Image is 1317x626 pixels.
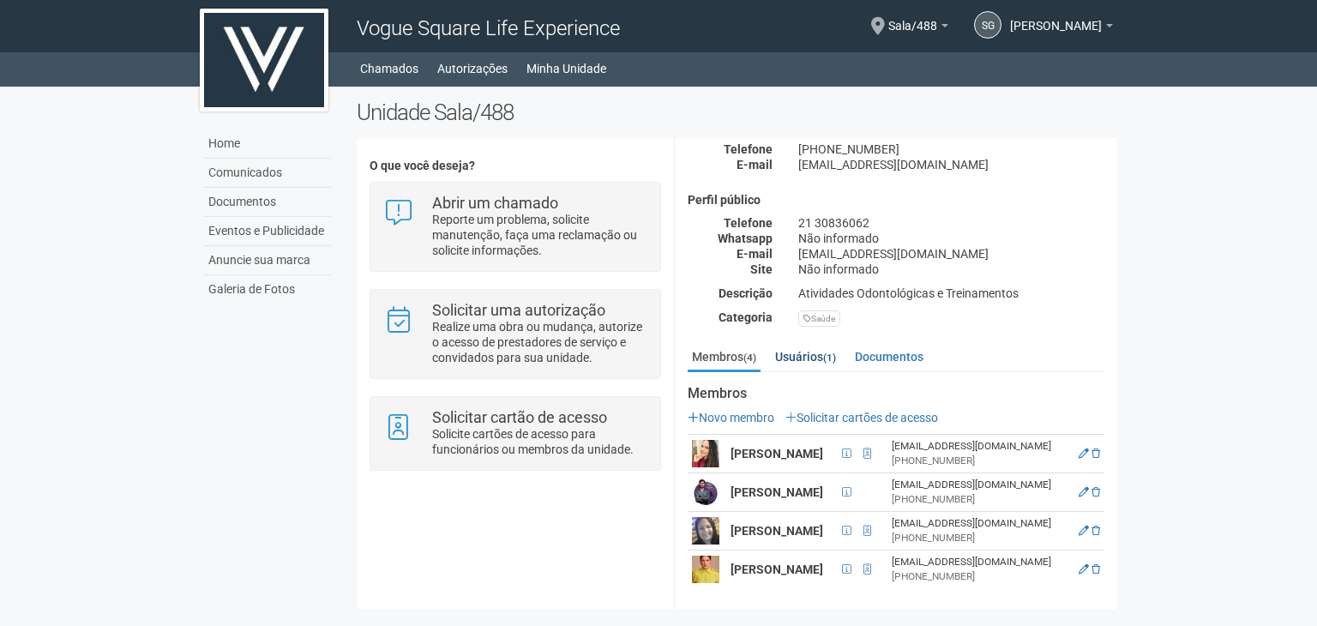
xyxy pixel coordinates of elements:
[851,344,928,370] a: Documentos
[718,232,773,245] strong: Whatsapp
[1079,448,1089,460] a: Editar membro
[204,129,331,159] a: Home
[798,310,840,327] div: Saúde
[719,286,773,300] strong: Descrição
[432,301,605,319] strong: Solicitar uma autorização
[1091,448,1100,460] a: Excluir membro
[888,3,937,33] span: Sala/488
[1010,21,1113,35] a: [PERSON_NAME]
[1079,486,1089,498] a: Editar membro
[383,303,646,365] a: Solicitar uma autorização Realize uma obra ou mudança, autorize o acesso de prestadores de serviç...
[360,57,418,81] a: Chamados
[785,411,938,424] a: Solicitar cartões de acesso
[892,555,1067,569] div: [EMAIL_ADDRESS][DOMAIN_NAME]
[724,216,773,230] strong: Telefone
[892,454,1067,468] div: [PHONE_NUMBER]
[731,447,823,460] strong: [PERSON_NAME]
[785,157,1117,172] div: [EMAIL_ADDRESS][DOMAIN_NAME]
[370,160,660,172] h4: O que você deseja?
[737,247,773,261] strong: E-mail
[888,21,948,35] a: Sala/488
[731,563,823,576] strong: [PERSON_NAME]
[526,57,606,81] a: Minha Unidade
[432,408,607,426] strong: Solicitar cartão de acesso
[1091,563,1100,575] a: Excluir membro
[688,386,1104,401] strong: Membros
[692,556,719,583] img: user.png
[892,478,1067,492] div: [EMAIL_ADDRESS][DOMAIN_NAME]
[823,352,836,364] small: (1)
[743,352,756,364] small: (4)
[688,411,774,424] a: Novo membro
[785,246,1117,262] div: [EMAIL_ADDRESS][DOMAIN_NAME]
[740,127,773,141] strong: Nome
[432,426,647,457] p: Solicite cartões de acesso para funcionários ou membros da unidade.
[432,212,647,258] p: Reporte um problema, solicite manutenção, faça uma reclamação ou solicite informações.
[771,344,840,370] a: Usuários(1)
[692,479,719,506] img: user.png
[737,158,773,172] strong: E-mail
[1079,563,1089,575] a: Editar membro
[750,262,773,276] strong: Site
[731,485,823,499] strong: [PERSON_NAME]
[688,194,1104,207] h4: Perfil público
[357,99,1117,125] h2: Unidade Sala/488
[204,275,331,304] a: Galeria de Fotos
[357,16,620,40] span: Vogue Square Life Experience
[1010,3,1102,33] span: STEPHANNE GOUVEIA
[785,215,1117,231] div: 21 30836062
[785,262,1117,277] div: Não informado
[1079,525,1089,537] a: Editar membro
[204,246,331,275] a: Anuncie sua marca
[892,569,1067,584] div: [PHONE_NUMBER]
[1091,525,1100,537] a: Excluir membro
[204,217,331,246] a: Eventos e Publicidade
[692,440,719,467] img: user.png
[974,11,1001,39] a: SG
[204,159,331,188] a: Comunicados
[724,142,773,156] strong: Telefone
[1091,486,1100,498] a: Excluir membro
[892,531,1067,545] div: [PHONE_NUMBER]
[204,188,331,217] a: Documentos
[719,310,773,324] strong: Categoria
[383,196,646,258] a: Abrir um chamado Reporte um problema, solicite manutenção, faça uma reclamação ou solicite inform...
[892,439,1067,454] div: [EMAIL_ADDRESS][DOMAIN_NAME]
[785,286,1117,301] div: Atividades Odontológicas e Treinamentos
[688,344,761,372] a: Membros(4)
[892,492,1067,507] div: [PHONE_NUMBER]
[200,9,328,111] img: logo.jpg
[731,524,823,538] strong: [PERSON_NAME]
[432,319,647,365] p: Realize uma obra ou mudança, autorize o acesso de prestadores de serviço e convidados para sua un...
[437,57,508,81] a: Autorizações
[785,231,1117,246] div: Não informado
[785,141,1117,157] div: [PHONE_NUMBER]
[383,410,646,457] a: Solicitar cartão de acesso Solicite cartões de acesso para funcionários ou membros da unidade.
[692,517,719,545] img: user.png
[892,516,1067,531] div: [EMAIL_ADDRESS][DOMAIN_NAME]
[432,194,558,212] strong: Abrir um chamado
